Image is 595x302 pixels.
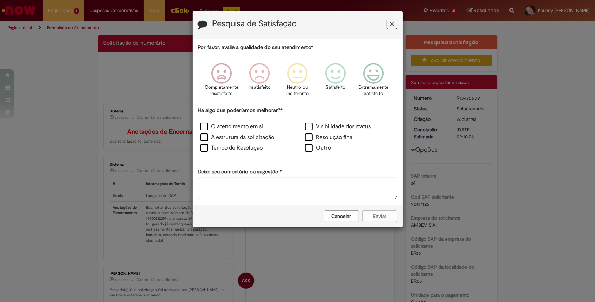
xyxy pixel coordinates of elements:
div: Há algo que poderíamos melhorar?* [198,107,397,154]
label: Tempo de Resolução [200,144,263,152]
div: Satisfeito [318,58,353,106]
div: Extremamente Satisfeito [356,58,391,106]
label: Deixe seu comentário ou sugestão!* [198,168,282,176]
p: Extremamente Satisfeito [358,84,388,97]
label: Resolução final [305,133,354,142]
label: O atendimento em si [200,123,263,131]
label: Outro [305,144,331,152]
p: Insatisfeito [248,84,271,91]
p: Completamente Insatisfeito [205,84,238,97]
label: Pesquisa de Satisfação [212,19,297,28]
p: Satisfeito [326,84,345,91]
div: Completamente Insatisfeito [204,58,239,106]
label: Por favor, avalie a qualidade do seu atendimento* [198,44,313,51]
div: Neutro ou indiferente [279,58,315,106]
div: Insatisfeito [242,58,277,106]
label: Visibilidade dos status [305,123,371,131]
button: Cancelar [324,210,359,222]
p: Neutro ou indiferente [285,84,310,97]
label: A estrutura da solicitação [200,133,275,142]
